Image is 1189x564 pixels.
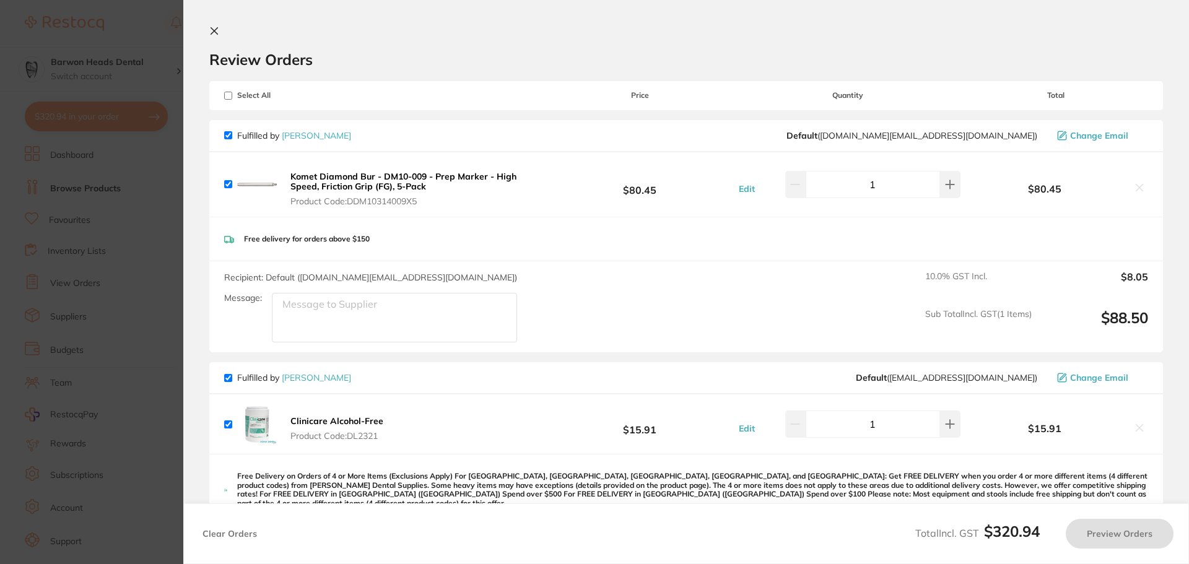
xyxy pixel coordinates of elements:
[224,293,262,303] label: Message:
[786,131,1037,141] span: customer.care@henryschein.com.au
[287,171,547,207] button: Komet Diamond Bur - DM10-009 - Prep Marker - High Speed, Friction Grip (FG), 5-Pack Product Code:...
[786,130,817,141] b: Default
[964,91,1148,100] span: Total
[290,431,383,441] span: Product Code: DL2321
[224,272,517,283] span: Recipient: Default ( [DOMAIN_NAME][EMAIL_ADDRESS][DOMAIN_NAME] )
[964,423,1126,434] b: $15.91
[282,372,351,383] a: [PERSON_NAME]
[964,183,1126,194] b: $80.45
[856,373,1037,383] span: save@adamdental.com.au
[547,413,732,436] b: $15.91
[237,373,351,383] p: Fulfilled by
[1053,372,1148,383] button: Change Email
[547,173,732,196] b: $80.45
[984,522,1040,540] b: $320.94
[735,183,759,194] button: Edit
[1070,373,1128,383] span: Change Email
[290,196,544,206] span: Product Code: DDM10314009X5
[735,423,759,434] button: Edit
[209,50,1163,69] h2: Review Orders
[1042,271,1148,298] output: $8.05
[1042,309,1148,343] output: $88.50
[237,404,277,444] img: andvOWt6Mw
[547,91,732,100] span: Price
[290,415,383,427] b: Clinicare Alcohol-Free
[224,91,348,100] span: Select All
[290,171,516,192] b: Komet Diamond Bur - DM10-009 - Prep Marker - High Speed, Friction Grip (FG), 5-Pack
[856,372,887,383] b: Default
[244,235,370,243] p: Free delivery for orders above $150
[199,519,261,549] button: Clear Orders
[925,309,1032,343] span: Sub Total Incl. GST ( 1 Items)
[1066,519,1174,549] button: Preview Orders
[925,271,1032,298] span: 10.0 % GST Incl.
[237,472,1148,508] p: Free Delivery on Orders of 4 or More Items (Exclusions Apply) For [GEOGRAPHIC_DATA], [GEOGRAPHIC_...
[733,91,964,100] span: Quantity
[915,527,1040,539] span: Total Incl. GST
[1053,130,1148,141] button: Change Email
[1070,131,1128,141] span: Change Email
[237,165,277,204] img: cWNnaXd0NA
[287,415,387,441] button: Clinicare Alcohol-Free Product Code:DL2321
[282,130,351,141] a: [PERSON_NAME]
[237,131,351,141] p: Fulfilled by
